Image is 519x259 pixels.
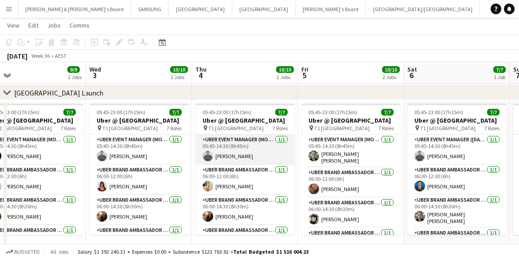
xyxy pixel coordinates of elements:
span: 7 Roles [273,125,288,131]
span: 5 [300,70,308,80]
app-card-role: UBER Brand Ambassador ([PERSON_NAME])1/106:00-12:00 (6h)[PERSON_NAME] [301,167,401,198]
app-card-role: UBER Brand Ambassador ([DATE])1/106:00-14:30 (8h30m)[PERSON_NAME] [PERSON_NAME] [407,195,507,228]
a: Jobs [44,20,64,31]
app-card-role: UBER Event Manager ([DATE])1/105:45-14:30 (8h45m)[PERSON_NAME] [407,135,507,165]
app-card-role: UBER Brand Ambassador ([DATE])1/106:00-12:00 (6h)[PERSON_NAME] [407,165,507,195]
a: View [4,20,23,31]
span: 10/10 [276,66,294,73]
span: 3 [88,70,101,80]
span: Total Budgeted $1 516 004.23 [233,248,308,255]
app-job-card: 05:45-23:00 (17h15m)7/7Uber @ [GEOGRAPHIC_DATA] T1 [GEOGRAPHIC_DATA]7 RolesUBER Event Manager (Mo... [301,104,401,235]
button: [PERSON_NAME]'s Board [296,0,366,18]
app-card-role: UBER Brand Ambassador ([PERSON_NAME])1/106:00-14:30 (8h30m)[PERSON_NAME] [301,198,401,228]
h3: Uber @ [GEOGRAPHIC_DATA] [195,116,295,124]
h3: Uber @ [GEOGRAPHIC_DATA] [407,116,507,124]
span: T1 [GEOGRAPHIC_DATA] [102,125,158,131]
app-card-role: UBER Event Manager (Mon - Fri)1/105:45-14:30 (8h45m)[PERSON_NAME] [PERSON_NAME] [301,135,401,167]
app-card-role: UBER Brand Ambassador ([PERSON_NAME])1/1 [301,228,401,258]
button: Budgeted [4,247,41,257]
span: Budgeted [14,249,40,255]
span: T1 [GEOGRAPHIC_DATA] [420,125,476,131]
span: Wed [90,65,101,73]
span: 7 Roles [167,125,182,131]
app-card-role: UBER Brand Ambassador ([PERSON_NAME])1/106:00-14:30 (8h30m)[PERSON_NAME] [90,195,189,225]
span: 6 [406,70,417,80]
span: Thu [195,65,207,73]
span: 7 Roles [61,125,76,131]
button: [GEOGRAPHIC_DATA]/[GEOGRAPHIC_DATA] [366,0,480,18]
span: 9/9 [67,66,80,73]
span: T1 [GEOGRAPHIC_DATA] [314,125,370,131]
h3: Uber @ [GEOGRAPHIC_DATA] [301,116,401,124]
div: Salary $1 392 240.31 + Expenses $0.00 + Subsistence $123 763.92 = [78,248,308,255]
app-card-role: UBER Event Manager (Mon - Fri)1/105:45-14:30 (8h45m)[PERSON_NAME] [195,135,295,165]
button: [PERSON_NAME] & [PERSON_NAME]'s Board [18,0,131,18]
div: 2 Jobs [382,74,399,80]
app-card-role: UBER Brand Ambassador ([PERSON_NAME])1/106:00-12:00 (6h)[PERSON_NAME] [90,165,189,195]
span: 05:45-23:00 (17h15m) [308,109,357,116]
div: [DATE] [7,52,27,60]
span: 10/10 [170,66,188,73]
span: 4 [194,70,207,80]
button: [GEOGRAPHIC_DATA] [169,0,232,18]
app-card-role: UBER Brand Ambassador ([PERSON_NAME])1/106:00-12:00 (6h)[PERSON_NAME] [195,165,295,195]
h3: Uber @ [GEOGRAPHIC_DATA] [90,116,189,124]
app-job-card: 05:45-23:00 (17h15m)7/7Uber @ [GEOGRAPHIC_DATA] T1 [GEOGRAPHIC_DATA]7 RolesUBER Event Manager (Mo... [195,104,295,235]
span: 05:45-23:00 (17h15m) [414,109,463,116]
app-card-role: UBER Brand Ambassador ([PERSON_NAME])1/107:00-13:00 (6h) [195,225,295,255]
div: AEST [55,52,66,59]
div: 2 Jobs [277,74,293,80]
span: Week 36 [29,52,51,59]
div: 2 Jobs [171,74,187,80]
span: 05:45-23:00 (17h15m) [97,109,145,116]
span: Edit [28,21,39,29]
span: 7/7 [493,66,506,73]
button: SAMSUNG [131,0,169,18]
app-card-role: UBER Event Manager (Mon - Fri)1/105:45-14:30 (8h45m)[PERSON_NAME] [90,135,189,165]
app-card-role: UBER Brand Ambassador ([PERSON_NAME])1/107:00-13:00 (6h) [90,225,189,255]
span: 7/7 [169,109,182,116]
span: 7/7 [381,109,394,116]
app-job-card: 05:45-23:00 (17h15m)7/7Uber @ [GEOGRAPHIC_DATA] T1 [GEOGRAPHIC_DATA]7 RolesUBER Event Manager ([D... [407,104,507,235]
span: 7 Roles [379,125,394,131]
span: T1 [GEOGRAPHIC_DATA] [208,125,264,131]
span: 7/7 [487,109,499,116]
span: 05:45-23:00 (17h15m) [203,109,251,116]
div: 2 Jobs [68,74,82,80]
div: 1 Job [494,74,505,80]
button: [GEOGRAPHIC_DATA] [232,0,296,18]
span: Comms [70,21,90,29]
a: Comms [66,20,93,31]
span: All jobs [49,248,70,255]
div: [GEOGRAPHIC_DATA] Launch [14,88,103,97]
span: 10/10 [382,66,400,73]
span: Fri [301,65,308,73]
a: Edit [25,20,42,31]
span: View [7,21,20,29]
app-card-role: UBER Brand Ambassador ([PERSON_NAME])1/106:00-14:30 (8h30m)[PERSON_NAME] [195,195,295,225]
span: 7/7 [275,109,288,116]
span: Jobs [47,21,61,29]
span: Sat [407,65,417,73]
span: 7 Roles [484,125,499,131]
app-job-card: 05:45-23:00 (17h15m)7/7Uber @ [GEOGRAPHIC_DATA] T1 [GEOGRAPHIC_DATA]7 RolesUBER Event Manager (Mo... [90,104,189,235]
span: 7/7 [63,109,76,116]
